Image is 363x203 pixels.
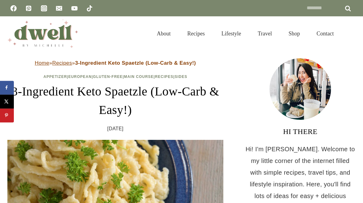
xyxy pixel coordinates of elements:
[7,82,223,119] h1: 3-Ingredient Keto Spaetzle (Low-Carb & Easy!)
[149,23,342,44] nav: Primary Navigation
[83,2,96,14] a: TikTok
[52,60,72,66] a: Recipes
[75,60,196,66] strong: 3-Ingredient Keto Spaetzle (Low-Carb & Easy!)
[22,2,35,14] a: Pinterest
[7,19,78,48] img: DWELL by michelle
[213,23,249,44] a: Lifestyle
[175,75,187,79] a: Sides
[155,75,174,79] a: Recipes
[249,23,280,44] a: Travel
[107,124,124,133] time: [DATE]
[35,60,49,66] a: Home
[35,60,196,66] span: » »
[345,28,356,39] button: View Search Form
[43,75,187,79] span: | | | | |
[43,75,67,79] a: Appetizer
[53,2,65,14] a: Email
[308,23,342,44] a: Contact
[149,23,179,44] a: About
[68,2,81,14] a: YouTube
[93,75,122,79] a: Gluten-Free
[179,23,213,44] a: Recipes
[124,75,154,79] a: Main Course
[7,2,20,14] a: Facebook
[280,23,308,44] a: Shop
[38,2,50,14] a: Instagram
[245,126,356,137] h3: HI THERE
[68,75,92,79] a: European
